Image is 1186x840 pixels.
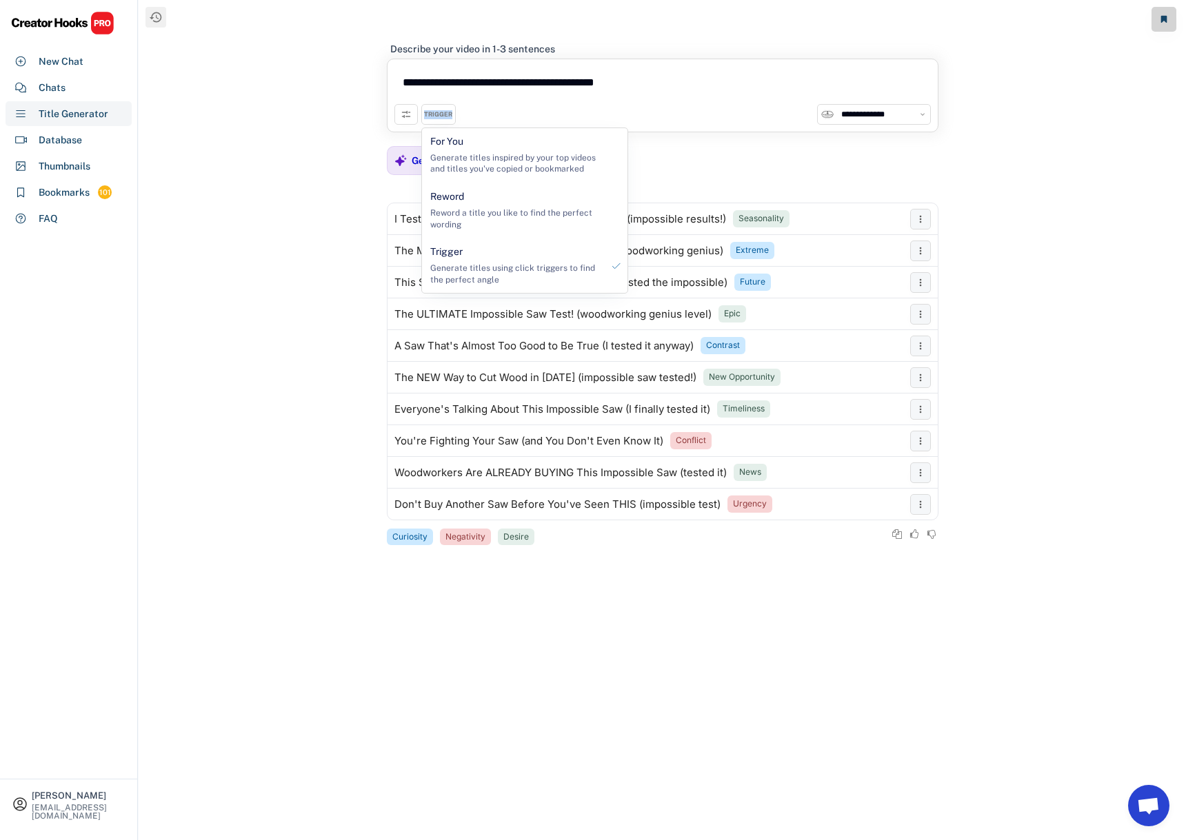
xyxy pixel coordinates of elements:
a: Open chat [1128,785,1169,826]
div: The ULTIMATE Impossible Saw Test! (woodworking genius level) [394,309,712,320]
div: Woodworkers Are ALREADY BUYING This Impossible Saw (tested it) [394,467,727,478]
div: Database [39,133,82,147]
div: Generate titles inspired by your top videos and titles you've copied or bookmarked [430,152,602,176]
img: unnamed.jpg [821,108,834,121]
div: Curiosity [392,531,428,543]
div: For You [430,135,463,149]
div: Generate title ideas [412,154,505,167]
div: Chats [39,81,66,95]
div: Thumbnails [39,159,90,174]
div: This Saw Will Change Woodworking Forever (tested the impossible) [394,277,727,288]
div: News [739,467,761,478]
div: [EMAIL_ADDRESS][DOMAIN_NAME] [32,803,125,820]
div: Timeliness [723,403,765,415]
div: Don't Buy Another Saw Before You've Seen THIS (impossible test) [394,499,721,510]
div: Desire [503,531,529,543]
div: Seasonality [738,213,784,225]
div: You're Fighting Your Saw (and You Don't Even Know It) [394,436,663,447]
div: Extreme [736,245,769,256]
div: Title Generator [39,107,108,121]
div: 101 [98,187,112,198]
div: Urgency [733,498,767,510]
div: New Chat [39,54,83,69]
div: I Tested Winter's HOTTEST Woodworking Saw (impossible results!) [394,214,726,225]
div: Bookmarks [39,185,90,200]
div: Contrast [706,340,740,351]
div: FAQ [39,212,58,226]
div: Generate titles using click triggers to find the perfect angle [430,263,602,286]
div: Epic [724,308,741,320]
div: Everyone's Talking About This Impossible Saw (I finally tested it) [394,404,710,415]
div: Reword a title you like to find the perfect wording [430,207,602,231]
div: [PERSON_NAME] [32,791,125,800]
div: A Saw That's Almost Too Good to Be True (I tested it anyway) [394,340,694,351]
div: Describe your video in 1-3 sentences [390,43,555,55]
div: The Most IMPOSSIBLE Saw I've Ever Tested (woodworking genius) [394,245,723,256]
div: The NEW Way to Cut Wood in [DATE] (impossible saw tested!) [394,372,696,383]
div: Conflict [676,435,706,447]
div: Reword [430,190,464,204]
div: Future [740,276,765,288]
img: CHPRO%20Logo.svg [11,11,114,35]
div: TRIGGER [424,110,452,119]
div: New Opportunity [709,371,775,383]
div: Trigger [430,245,463,259]
div: Negativity [445,531,485,543]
